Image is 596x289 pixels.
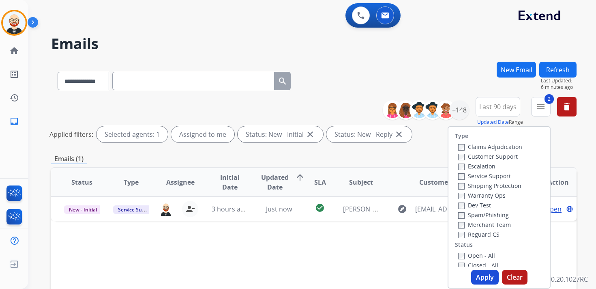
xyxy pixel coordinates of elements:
[212,205,248,214] span: 3 hours ago
[566,205,573,213] mat-icon: language
[419,177,451,187] span: Customer
[278,76,287,86] mat-icon: search
[113,205,159,214] span: Service Support
[471,270,499,285] button: Apply
[349,177,373,187] span: Subject
[477,119,509,125] button: Updated Date
[458,222,465,229] input: Merchant Team
[458,144,465,151] input: Claims Adjudication
[562,102,572,112] mat-icon: delete
[394,129,404,139] mat-icon: close
[497,62,536,78] button: New Email
[458,192,506,199] label: Warranty Ops
[541,78,577,84] span: Last Updated:
[96,126,168,142] div: Selected agents: 1
[458,173,465,180] input: Service Support
[458,143,522,151] label: Claims Adjudication
[458,172,511,180] label: Service Support
[261,173,289,192] span: Updated Date
[397,204,407,214] mat-icon: explore
[458,253,465,259] input: Open - All
[477,119,523,125] span: Range
[527,168,577,196] th: Action
[238,126,323,142] div: Status: New - Initial
[458,154,465,160] input: Customer Support
[502,270,527,285] button: Clear
[185,204,195,214] mat-icon: person_remove
[171,126,234,142] div: Assigned to me
[315,203,325,213] mat-icon: check_circle
[314,177,326,187] span: SLA
[124,177,139,187] span: Type
[415,204,465,214] span: [EMAIL_ADDRESS][DOMAIN_NAME][DATE]
[541,84,577,91] span: 6 minutes ago
[343,205,553,214] span: [PERSON_NAME] ** Claim ID: e2a21cba-93ed-45fb-a3d0-771d5ff1bf3e
[479,105,517,108] span: Last 90 days
[458,162,495,170] label: Escalation
[458,263,465,269] input: Closed - All
[51,36,577,52] h2: Emails
[455,241,473,249] label: Status
[3,11,26,34] img: avatar
[458,232,465,238] input: Reguard CS
[458,261,498,269] label: Closed - All
[458,221,511,229] label: Merchant Team
[551,274,588,284] p: 0.20.1027RC
[49,129,93,139] p: Applied filters:
[166,177,195,187] span: Assignee
[295,173,305,182] mat-icon: arrow_upward
[458,153,518,160] label: Customer Support
[458,231,500,238] label: Reguard CS
[458,183,465,190] input: Shipping Protection
[545,204,562,214] span: Open
[531,97,551,116] button: 2
[305,129,315,139] mat-icon: close
[64,205,102,214] span: New - Initial
[458,211,509,219] label: Spam/Phishing
[9,93,19,103] mat-icon: history
[458,201,491,209] label: Dev Test
[326,126,412,142] div: Status: New - Reply
[9,116,19,126] mat-icon: inbox
[545,94,554,104] span: 2
[476,97,520,116] button: Last 90 days
[539,62,577,78] button: Refresh
[159,202,172,216] img: agent-avatar
[458,182,521,190] label: Shipping Protection
[458,203,465,209] input: Dev Test
[455,132,468,140] label: Type
[450,100,469,120] div: +148
[458,193,465,199] input: Warranty Ops
[51,154,87,164] p: Emails (1)
[536,102,546,112] mat-icon: menu
[71,177,92,187] span: Status
[266,205,292,214] span: Just now
[9,69,19,79] mat-icon: list_alt
[212,173,247,192] span: Initial Date
[458,164,465,170] input: Escalation
[458,212,465,219] input: Spam/Phishing
[9,46,19,56] mat-icon: home
[458,252,495,259] label: Open - All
